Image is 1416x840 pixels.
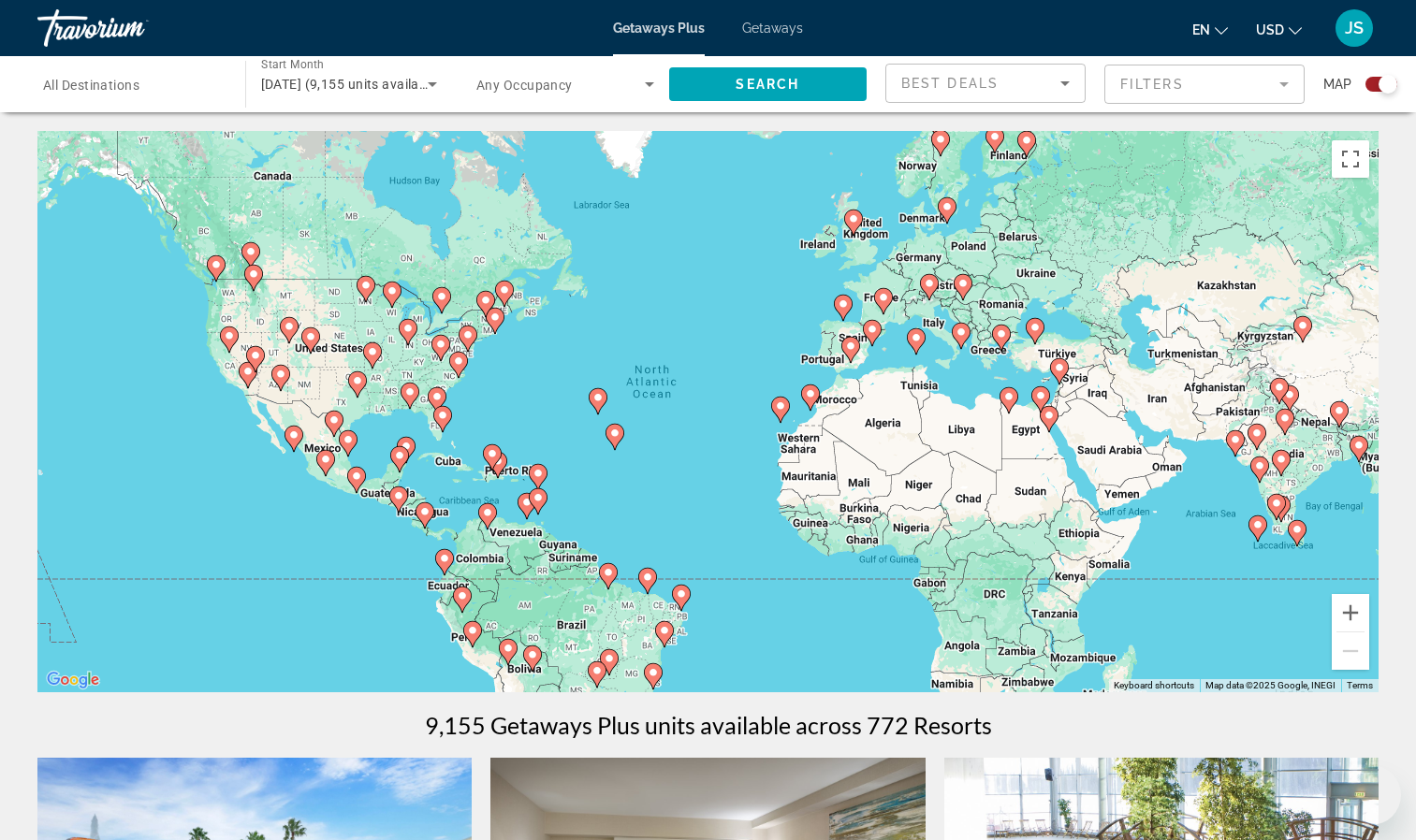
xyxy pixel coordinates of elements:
iframe: Button to launch messaging window [1341,765,1401,825]
mat-select: Sort by [901,72,1070,94]
span: Map [1323,71,1351,97]
button: Change language [1192,16,1228,43]
a: Getaways [742,21,803,36]
span: Best Deals [901,76,999,91]
a: Getaways Plus [613,21,705,36]
a: Travorium [37,4,225,52]
button: Change currency [1256,16,1302,43]
span: Search [736,77,799,92]
span: All Destinations [43,78,139,93]
button: Keyboard shortcuts [1114,679,1194,692]
button: Search [669,67,868,101]
span: en [1192,22,1210,37]
button: Filter [1104,64,1305,105]
span: Start Month [261,58,324,71]
button: Zoom out [1332,632,1369,670]
a: Terms (opens in new tab) [1347,680,1373,690]
h1: 9,155 Getaways Plus units available across 772 Resorts [425,711,992,739]
span: [DATE] (9,155 units available) [261,77,443,92]
span: JS [1345,19,1364,37]
a: Open this area in Google Maps (opens a new window) [42,668,104,692]
span: Map data ©2025 Google, INEGI [1205,680,1336,690]
span: Any Occupancy [476,78,573,93]
span: USD [1256,22,1284,37]
button: User Menu [1330,8,1379,48]
img: Google [42,668,104,692]
button: Zoom in [1332,594,1369,631]
button: Toggle fullscreen view [1332,140,1369,178]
